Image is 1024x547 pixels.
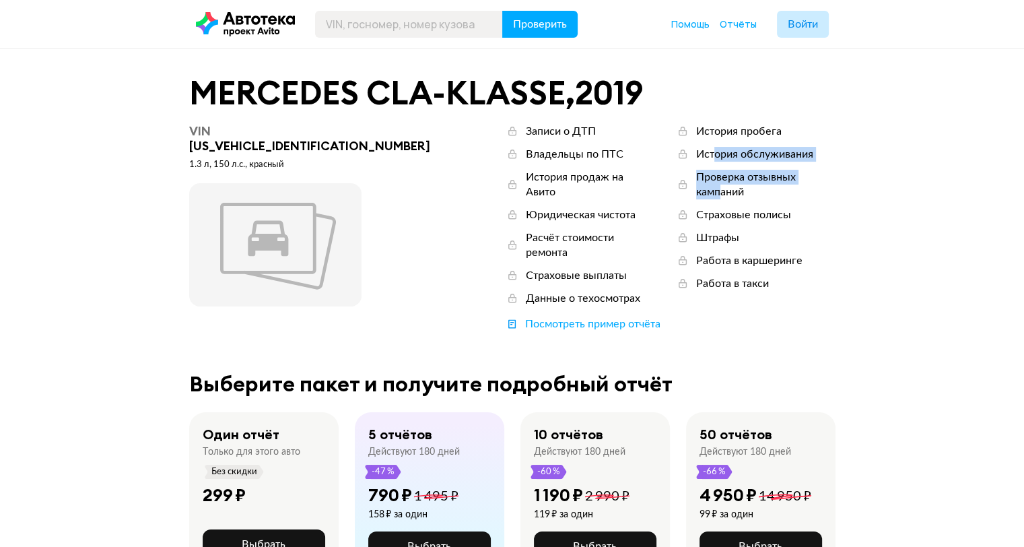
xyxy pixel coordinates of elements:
span: 2 990 ₽ [585,490,629,503]
div: 50 отчётов [699,426,772,443]
div: Страховые выплаты [526,268,627,283]
div: 99 ₽ за один [699,509,811,521]
span: Без скидки [211,465,258,479]
div: Страховые полисы [696,207,791,222]
div: Выберите пакет и получите подробный отчёт [189,372,835,396]
div: Работа в такси [696,276,769,291]
div: 119 ₽ за один [534,509,629,521]
input: VIN, госномер, номер кузова [315,11,503,38]
div: Один отчёт [203,426,279,443]
div: Работа в каршеринге [696,253,803,268]
div: История обслуживания [696,147,813,162]
div: 5 отчётов [368,426,432,443]
button: Войти [777,11,829,38]
div: Посмотреть пример отчёта [525,317,660,331]
div: Действуют 180 дней [368,446,460,458]
a: Отчёты [720,18,757,31]
div: Действуют 180 дней [699,446,791,458]
div: MERCEDES CLA-KLASSE , 2019 [189,75,835,110]
a: Посмотреть пример отчёта [506,317,660,331]
div: Расчёт стоимости ремонта [526,230,648,260]
div: Действуют 180 дней [534,446,625,458]
div: 1.3 л, 150 л.c., красный [189,159,439,171]
div: Владельцы по ПТС [526,147,623,162]
div: 1 190 ₽ [534,484,583,506]
span: 1 495 ₽ [414,490,458,503]
div: 158 ₽ за один [368,509,458,521]
span: Войти [788,19,818,30]
span: -60 % [537,465,561,479]
div: Юридическая чистота [526,207,636,222]
span: -66 % [702,465,726,479]
button: Проверить [502,11,578,38]
span: -47 % [371,465,395,479]
span: VIN [189,123,211,139]
div: Штрафы [696,230,739,245]
div: История продаж на Авито [526,170,648,199]
div: Записи о ДТП [526,124,596,139]
div: История пробега [696,124,782,139]
div: 790 ₽ [368,484,412,506]
div: 4 950 ₽ [699,484,757,506]
div: [US_VEHICLE_IDENTIFICATION_NUMBER] [189,124,439,154]
div: Данные о техосмотрах [526,291,640,306]
div: 10 отчётов [534,426,603,443]
div: Проверка отзывных кампаний [696,170,835,199]
span: Отчёты [720,18,757,30]
div: 299 ₽ [203,484,246,506]
span: Проверить [513,19,567,30]
span: 14 950 ₽ [759,490,811,503]
a: Помощь [671,18,710,31]
span: Помощь [671,18,710,30]
div: Только для этого авто [203,446,300,458]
